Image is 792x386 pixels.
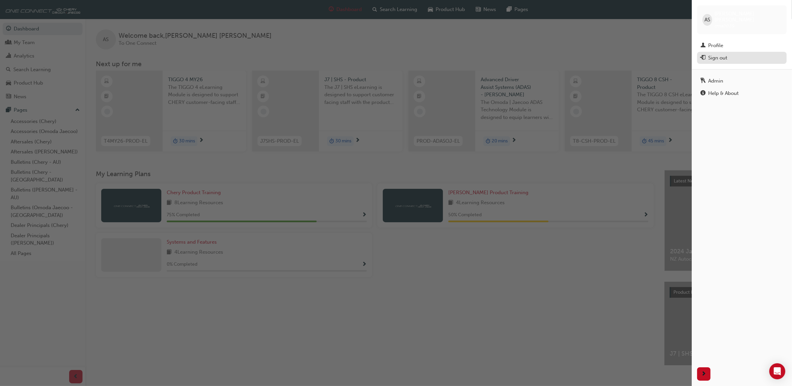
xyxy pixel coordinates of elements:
a: Help & About [697,87,787,100]
span: info-icon [700,91,705,97]
span: [PERSON_NAME] [PERSON_NAME] [715,11,781,23]
div: Profile [708,42,723,49]
div: Help & About [708,90,739,97]
span: AS [704,16,710,24]
span: man-icon [700,43,705,49]
span: cma0039 [715,23,735,29]
a: Admin [697,75,787,87]
button: Sign out [697,52,787,64]
div: Open Intercom Messenger [769,363,785,379]
a: Profile [697,39,787,52]
span: keys-icon [700,78,705,84]
div: Sign out [708,54,727,62]
span: next-icon [701,370,706,378]
span: exit-icon [700,55,705,61]
div: Admin [708,77,723,85]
